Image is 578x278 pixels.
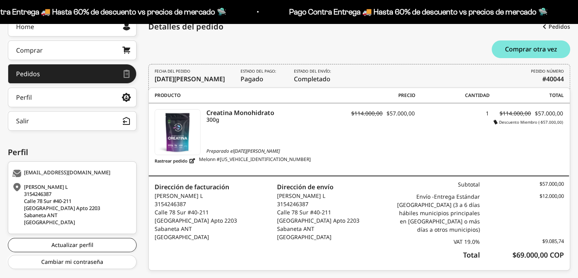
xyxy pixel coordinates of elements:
a: Creatina Monohidrato 300g [206,109,340,123]
i: Creatina Monohidrato [206,109,340,116]
i: Descuento Miembro (-$57.000,00) [494,119,563,125]
div: $69.000,00 COP [480,250,564,260]
span: Pagado [241,68,278,84]
p: [PERSON_NAME] L 3154246387 Calle 78 Sur #40-211 [GEOGRAPHIC_DATA] Apto 2203 Sabaneta ANT [GEOGRAP... [155,192,237,241]
div: Comprar [16,47,43,53]
div: $9.085,74 [480,238,564,246]
i: 300g [206,116,340,123]
a: Creatina Monohidrato - 300g [155,109,201,155]
button: Salir [8,111,137,131]
div: Perfil [8,146,137,158]
s: $114.000,00 [351,110,383,117]
i: PEDIDO NÚMERO [531,68,564,74]
div: $12.000,00 [480,192,564,234]
p: Pago Contra Entrega 🚚 Hasta 60% de descuento vs precios de mercado 🛸 [288,5,547,18]
a: Pedidos [8,64,137,84]
span: Comprar otra vez [505,46,557,52]
i: FECHA DEL PEDIDO [155,68,190,74]
div: Subtotal [396,180,480,188]
span: Total [489,92,564,99]
p: [PERSON_NAME] L 3154246387 Calle 78 Sur #40-211 [GEOGRAPHIC_DATA] Apto 2203 Sabaneta ANT [GEOGRAP... [277,192,359,241]
div: 1 [415,109,489,125]
a: Home [8,17,137,37]
time: [DATE][PERSON_NAME] [155,75,225,83]
span: Producto [155,92,341,99]
span: Precio [341,92,415,99]
div: Detalles del pedido [148,21,223,33]
div: VAT 19.0% [396,238,480,246]
strong: Dirección de envío [277,183,334,191]
div: Home [16,24,34,30]
i: Estado del envío: [294,68,331,74]
b: #40044 [542,74,564,84]
a: Cambiar mi contraseña [8,255,137,269]
span: Completado [294,68,333,84]
div: [PERSON_NAME] L 3154246387 Calle 78 Sur #40-211 [GEOGRAPHIC_DATA] Apto 2203 Sabaneta ANT [GEOGRAP... [12,183,130,226]
div: Total [396,250,480,260]
a: Perfil [8,88,137,107]
strong: Dirección de facturación [155,183,229,191]
span: Cantidad [415,92,490,99]
div: Pedidos [16,71,40,77]
i: Estado del pago: [241,68,276,74]
div: [EMAIL_ADDRESS][DOMAIN_NAME] [12,170,130,177]
a: Actualizar perfil [8,238,137,252]
span: Melonn #[US_VEHICLE_IDENTIFICATION_NUMBER] [199,156,311,166]
div: Perfil [16,94,32,101]
div: $57.000,00 [480,180,564,188]
div: Entrega Estándar [GEOGRAPHIC_DATA] (3 a 6 días hábiles municipios principales en [GEOGRAPHIC_DATA... [396,192,480,234]
span: Preparado el [155,148,340,155]
s: $114.000,00 [500,110,531,117]
span: Envío - [416,193,434,200]
span: $57.000,00 [387,110,415,117]
img: Creatina Monohidrato - 300g [155,110,200,155]
a: Pedidos [543,20,570,34]
div: Salir [16,118,29,124]
span: $57.000,00 [535,110,563,117]
a: Rastrear pedido [155,156,195,166]
time: [DATE][PERSON_NAME] [234,148,280,154]
a: Comprar [8,40,137,60]
button: Comprar otra vez [492,40,570,58]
